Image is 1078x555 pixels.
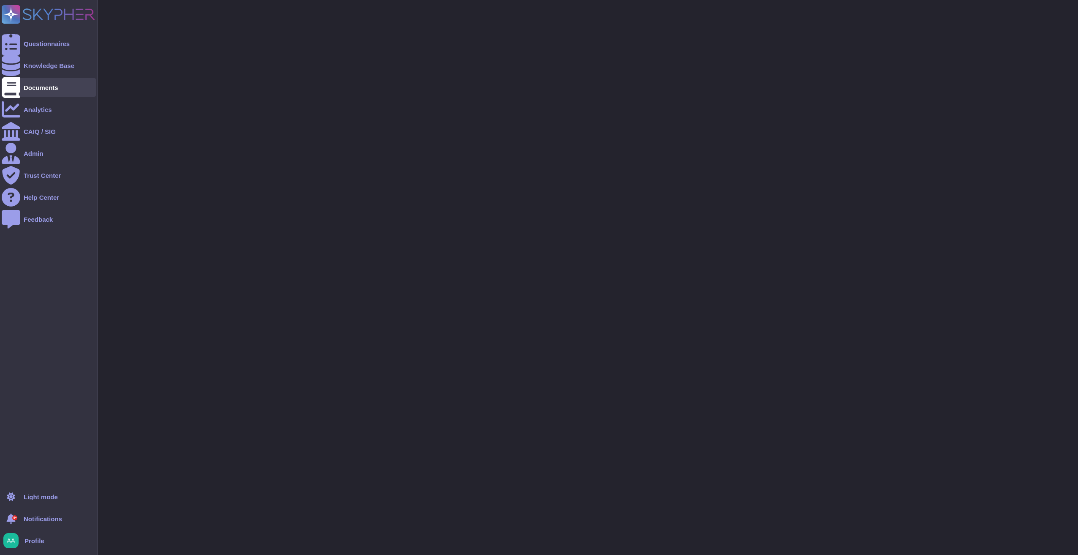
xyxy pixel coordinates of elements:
a: CAIQ / SIG [2,122,96,141]
span: Profile [24,538,44,544]
a: Admin [2,144,96,163]
a: Feedback [2,210,96,229]
a: Trust Center [2,166,96,185]
div: Analytics [24,106,52,113]
div: Light mode [24,494,58,500]
div: 9+ [12,515,17,520]
div: Trust Center [24,172,61,179]
div: Questionnaires [24,41,70,47]
div: Help Center [24,194,59,201]
span: Notifications [24,516,62,522]
div: Knowledge Base [24,63,74,69]
div: Documents [24,84,58,91]
a: Analytics [2,100,96,119]
div: CAIQ / SIG [24,128,56,135]
div: Feedback [24,216,53,223]
div: Admin [24,150,44,157]
a: Questionnaires [2,34,96,53]
a: Knowledge Base [2,56,96,75]
a: Documents [2,78,96,97]
button: user [2,531,24,550]
a: Help Center [2,188,96,207]
img: user [3,533,19,548]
